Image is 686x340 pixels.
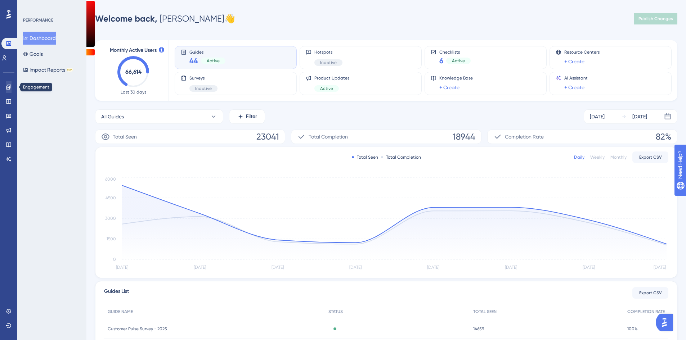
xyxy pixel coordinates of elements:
[328,309,343,314] span: STATUS
[473,309,497,314] span: TOTAL SEEN
[23,63,73,76] button: Impact ReportsBETA
[272,265,284,270] tspan: [DATE]
[246,112,257,121] span: Filter
[638,16,673,22] span: Publish Changes
[590,154,605,160] div: Weekly
[632,112,647,121] div: [DATE]
[194,265,206,270] tspan: [DATE]
[627,309,665,314] span: COMPLETION RATE
[564,75,588,81] span: AI Assistant
[95,13,235,24] div: [PERSON_NAME] 👋
[105,216,116,221] tspan: 3000
[105,177,116,182] tspan: 6000
[590,112,605,121] div: [DATE]
[656,131,671,142] span: 82%
[101,112,124,121] span: All Guides
[116,265,128,270] tspan: [DATE]
[574,154,584,160] div: Daily
[189,49,225,54] span: Guides
[505,265,517,270] tspan: [DATE]
[610,154,627,160] div: Monthly
[207,58,220,64] span: Active
[505,132,544,141] span: Completion Rate
[352,154,378,160] div: Total Seen
[639,290,662,296] span: Export CSV
[639,154,662,160] span: Export CSV
[110,46,157,55] span: Monthly Active Users
[320,86,333,91] span: Active
[314,75,349,81] span: Product Updates
[320,60,337,65] span: Inactive
[108,326,167,332] span: Customer Pulse Survey - 2025
[439,56,443,66] span: 6
[108,309,133,314] span: GUIDE NAME
[107,236,116,241] tspan: 1500
[453,131,475,142] span: 18944
[309,132,348,141] span: Total Completion
[195,86,212,91] span: Inactive
[439,75,473,81] span: Knowledge Base
[95,109,223,124] button: All Guides
[189,75,218,81] span: Surveys
[473,326,484,332] span: 14659
[23,47,43,60] button: Goals
[104,287,129,299] span: Guides List
[627,326,638,332] span: 100%
[189,56,198,66] span: 44
[583,265,595,270] tspan: [DATE]
[632,287,668,299] button: Export CSV
[632,151,668,163] button: Export CSV
[349,265,362,270] tspan: [DATE]
[452,58,465,64] span: Active
[67,68,73,72] div: BETA
[634,13,677,24] button: Publish Changes
[17,2,45,10] span: Need Help?
[427,265,439,270] tspan: [DATE]
[654,265,666,270] tspan: [DATE]
[121,89,146,95] span: Last 30 days
[229,109,265,124] button: Filter
[564,57,584,66] a: + Create
[23,32,56,45] button: Dashboard
[656,312,677,333] iframe: UserGuiding AI Assistant Launcher
[439,49,471,54] span: Checklists
[113,257,116,262] tspan: 0
[564,49,600,55] span: Resource Centers
[23,17,53,23] div: PERFORMANCE
[439,83,459,92] a: + Create
[95,13,157,24] span: Welcome back,
[314,49,342,55] span: Hotspots
[113,132,137,141] span: Total Seen
[256,131,279,142] span: 23041
[125,68,142,75] text: 66,614
[106,195,116,200] tspan: 4500
[564,83,584,92] a: + Create
[381,154,421,160] div: Total Completion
